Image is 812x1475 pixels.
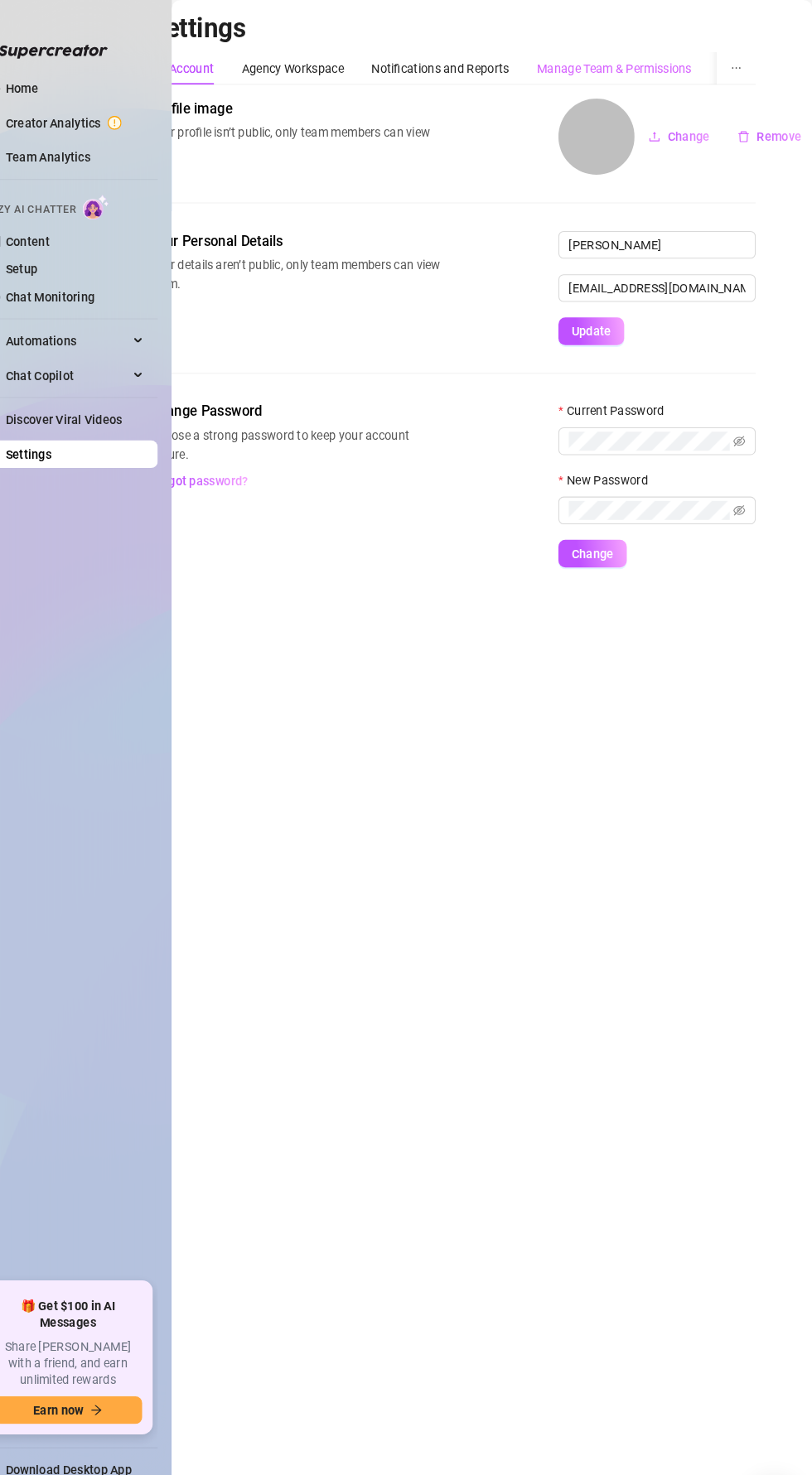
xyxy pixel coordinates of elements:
input: Current Password [579,413,733,431]
a: Creator Analytics exclamation-circle [40,104,172,131]
div: Open Intercom Messenger [756,1419,795,1458]
button: Update [569,304,632,330]
a: Log out [40,1434,80,1447]
label: Current Password [569,384,681,402]
span: eye-invisible [737,483,748,494]
span: ellipsis [734,60,745,70]
button: Earn nowarrow-right [28,1337,171,1363]
img: logo-BBDzfeDw.svg [13,40,138,56]
a: Home [40,78,71,91]
div: My Account [178,56,239,75]
button: Forgot password? [178,447,273,474]
span: delete [741,125,752,137]
a: Setup [40,251,70,264]
span: Download Desktop App [40,1400,161,1414]
img: AI Chatter [114,186,139,210]
span: Choose a strong password to keep your account secure. [178,407,457,444]
a: Chat Monitoring [40,277,125,291]
span: eye-invisible [737,417,748,428]
span: Your Personal Details [178,221,457,241]
a: Team Analytics [40,144,121,157]
span: Izzy AI Chatter [23,193,107,209]
span: Profile image [178,94,457,114]
span: 🎁 Get $100 in AI Messages [28,1242,171,1275]
span: Change [674,124,714,137]
span: Earn now [66,1343,114,1357]
span: Share [PERSON_NAME] with a friend, and earn unlimited rewards [28,1281,171,1330]
h2: Settings [178,12,758,43]
span: thunderbolt [22,320,35,333]
span: Remove [759,124,802,137]
input: Enter name [569,221,758,248]
span: Your profile isn’t public, only team members can view it. [178,118,457,154]
span: Automations [40,313,157,340]
a: Discover Viral Videos [40,395,152,408]
span: upload [655,125,667,137]
button: Change [642,118,727,144]
div: Agency Workspace [266,56,364,75]
a: Content [40,224,82,238]
button: ellipsis [721,50,758,81]
span: Update [582,311,620,324]
span: download [22,1400,35,1414]
span: Change [582,523,622,537]
div: Manage Team & Permissions [549,56,697,75]
a: Settings [40,428,84,441]
span: Change Password [178,384,457,404]
span: arrow-right [121,1344,133,1356]
img: Chat Copilot [22,354,32,365]
label: New Password [569,451,665,469]
span: Your details aren’t public, only team members can view them. [178,244,457,281]
span: Forgot password? [179,454,273,467]
input: New Password [579,480,733,498]
button: Change [569,517,635,543]
input: Enter new email [569,263,758,289]
span: Chat Copilot [40,346,157,373]
div: Notifications and Reports [390,56,522,75]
